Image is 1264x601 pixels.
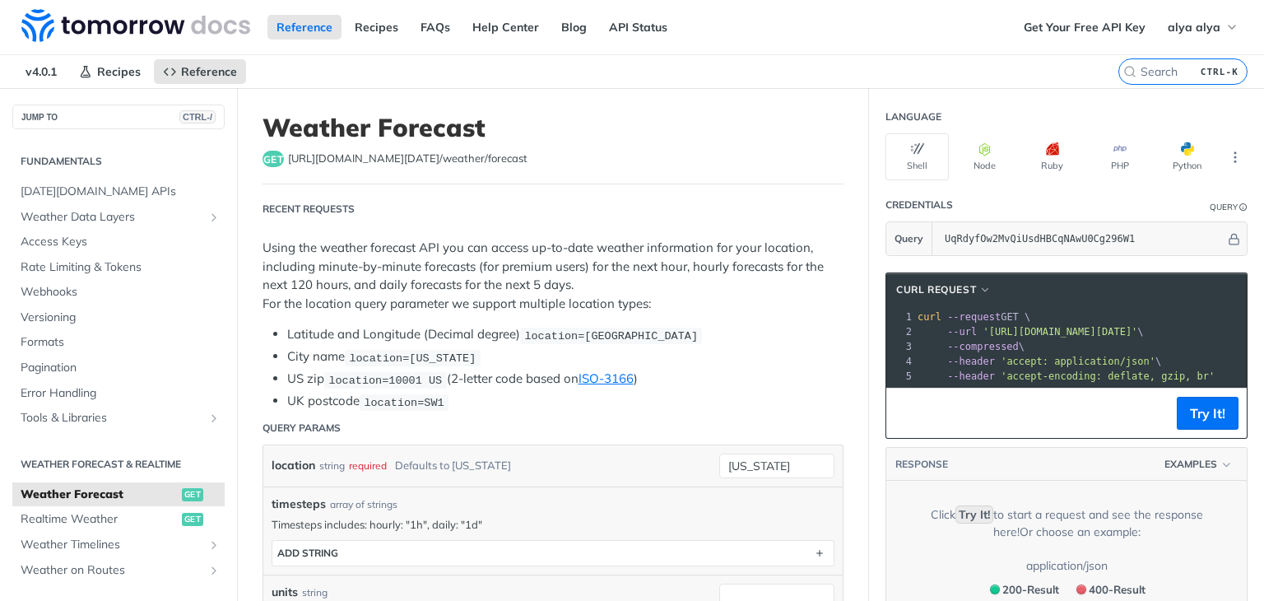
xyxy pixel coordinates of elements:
[918,311,941,323] span: curl
[346,15,407,40] a: Recipes
[1001,356,1155,367] span: 'accept: application/json'
[21,184,221,200] span: [DATE][DOMAIN_NAME] APIs
[97,64,141,79] span: Recipes
[181,64,237,79] span: Reference
[12,154,225,169] h2: Fundamentals
[579,370,634,386] a: ISO-3166
[1089,583,1145,596] span: 400 - Result
[1197,63,1243,80] kbd: CTRL-K
[552,15,596,40] a: Blog
[287,325,843,344] li: Latitude and Longitude (Decimal degree)
[182,488,203,501] span: get
[21,259,221,276] span: Rate Limiting & Tokens
[12,356,225,380] a: Pagination
[207,564,221,577] button: Show subpages for Weather on Routes
[918,341,1025,352] span: \
[1020,133,1084,180] button: Ruby
[12,105,225,129] button: JUMP TOCTRL-/
[154,59,246,84] a: Reference
[1123,65,1136,78] svg: Search
[272,541,834,566] button: ADD string
[895,401,918,426] button: Copy to clipboard
[21,385,221,402] span: Error Handling
[895,231,923,246] span: Query
[411,15,459,40] a: FAQs
[890,282,997,298] button: cURL Request
[182,513,203,526] span: get
[272,496,326,513] span: timesteps
[947,326,977,338] span: --url
[896,282,976,297] span: cURL Request
[1026,557,1108,575] div: application/json
[21,410,203,426] span: Tools & Libraries
[1168,20,1220,35] span: alya alya
[1015,15,1155,40] a: Get Your Free API Key
[1228,150,1243,165] svg: More ellipsis
[947,341,1019,352] span: --compressed
[936,222,1225,255] input: apikey
[21,9,250,42] img: Tomorrow.io Weather API Docs
[272,584,298,601] label: units
[886,369,914,384] div: 5
[21,562,203,579] span: Weather on Routes
[21,511,178,528] span: Realtime Weather
[600,15,676,40] a: API Status
[886,354,914,369] div: 4
[207,412,221,425] button: Show subpages for Tools & Libraries
[21,360,221,376] span: Pagination
[918,311,1030,323] span: GET \
[1001,370,1215,382] span: 'accept-encoding: deflate, gzip, br'
[319,454,345,478] div: string
[955,505,993,524] code: Try It!
[287,392,843,411] li: UK postcode
[1239,203,1248,212] i: Information
[12,457,225,472] h2: Weather Forecast & realtime
[1155,133,1219,180] button: Python
[287,370,843,389] li: US zip (2-letter code based on )
[918,356,1161,367] span: \
[12,255,225,280] a: Rate Limiting & Tokens
[179,110,216,123] span: CTRL-/
[886,339,914,354] div: 3
[990,585,1000,594] span: 200
[207,538,221,552] button: Show subpages for Weather Timelines
[21,334,221,351] span: Formats
[70,59,150,84] a: Recipes
[12,533,225,557] a: Weather TimelinesShow subpages for Weather Timelines
[12,280,225,305] a: Webhooks
[272,454,315,478] label: location
[886,310,914,324] div: 1
[953,133,1016,180] button: Node
[12,507,225,532] a: Realtime Weatherget
[302,585,328,600] div: string
[983,326,1137,338] span: '[URL][DOMAIN_NAME][DATE]'
[947,311,1001,323] span: --request
[263,113,843,142] h1: Weather Forecast
[947,356,995,367] span: --header
[263,239,843,313] p: Using the weather forecast API you can access up-to-date weather information for your location, i...
[1164,457,1217,472] span: Examples
[207,211,221,224] button: Show subpages for Weather Data Layers
[463,15,548,40] a: Help Center
[1177,397,1238,430] button: Try It!
[1223,145,1248,170] button: More Languages
[395,454,511,478] div: Defaults to [US_STATE]
[349,454,387,478] div: required
[277,547,338,559] div: ADD string
[885,133,949,180] button: Shell
[349,352,476,364] span: location=[US_STATE]
[12,179,225,204] a: [DATE][DOMAIN_NAME] APIs
[263,202,355,217] div: Recent Requests
[524,329,698,342] span: location=[GEOGRAPHIC_DATA]
[12,230,225,254] a: Access Keys
[1088,133,1151,180] button: PHP
[911,506,1222,541] div: Click to start a request and see the response here! Or choose an example:
[886,222,932,255] button: Query
[263,421,341,436] div: Query Params
[1210,201,1238,213] div: Query
[364,396,444,408] span: location=SW1
[1159,15,1248,40] button: alya alya
[1159,456,1238,473] button: Examples
[12,205,225,230] a: Weather Data LayersShow subpages for Weather Data Layers
[1225,231,1243,247] button: Hide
